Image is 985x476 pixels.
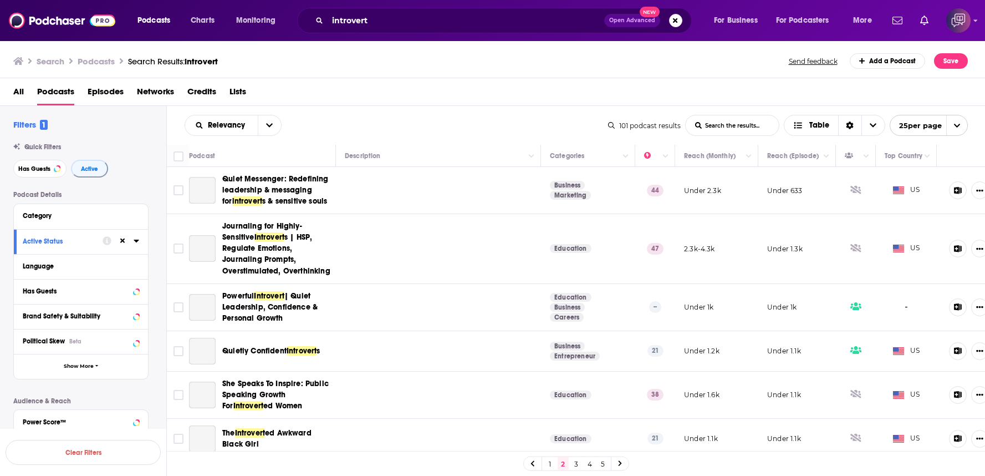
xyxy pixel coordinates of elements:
[23,259,139,273] button: Language
[64,363,94,369] span: Show More
[9,10,115,31] img: Podchaser - Follow, Share and Rate Podcasts
[13,191,149,199] p: Podcast Details
[13,397,149,405] p: Audience & Reach
[684,346,719,356] p: Under 1.2k
[767,186,803,195] p: Under 633
[189,382,216,408] a: She Speaks To Inspire: Public Speaking Growth For Introverted Women
[893,389,920,401] span: US
[40,120,48,130] span: 1
[916,11,933,30] a: Show notifications dropdown
[183,12,221,29] a: Charts
[598,457,609,470] a: 5
[222,346,320,357] a: Quietly ConfidentIntroverts
[619,150,632,163] button: Column Actions
[13,83,24,105] a: All
[222,378,332,412] a: She Speaks To Inspire: Public Speaking Growth ForIntroverted Women
[191,13,215,28] span: Charts
[189,338,216,364] a: Quietly Confident Introverts
[644,149,660,163] div: Power Score
[845,149,860,163] div: Has Guests
[684,302,713,312] p: Under 1k
[173,346,183,356] span: Toggle select row
[222,428,235,438] span: The
[525,150,538,163] button: Column Actions
[189,426,216,452] a: The Introverted Awkward Black Girl
[893,346,920,357] span: US
[946,8,971,33] span: Logged in as corioliscompany
[767,346,801,356] p: Under 1.1k
[222,174,332,207] a: Quiet Messenger: Redefining leadership & messaging forintroverts & sensitive souls
[604,14,660,27] button: Open AdvancedNew
[13,160,67,178] button: Has Guests
[23,334,139,348] button: Political SkewBeta
[888,11,907,30] a: Show notifications dropdown
[173,302,183,312] span: Toggle select row
[24,143,61,151] span: Quick Filters
[684,244,715,254] p: 2.3k-4.3k
[173,434,183,444] span: Toggle select row
[18,166,50,172] span: Has Guests
[14,354,148,379] button: Show More
[185,115,282,136] h2: Choose List sort
[649,301,661,312] p: --
[820,150,833,163] button: Column Actions
[608,121,681,130] div: 101 podcast results
[222,232,330,275] span: s | HSP, Regulate Emotions, Journaling Prompts, Overstimulated, Overthinking
[550,149,584,163] div: Categories
[222,428,312,449] span: ed Awkward Black Girl
[647,433,664,444] p: 21
[885,149,922,163] div: Top Country
[235,428,266,438] span: Introvert
[640,7,660,17] span: New
[222,428,332,450] a: TheIntroverted Awkward Black Girl
[845,12,886,29] button: open menu
[222,291,318,323] span: | Quiet Leadership, Confidence & Personal Growth
[128,56,218,67] a: Search Results:introvert
[684,434,718,443] p: Under 1.1k
[769,12,845,29] button: open menu
[130,12,185,29] button: open menu
[69,338,81,345] div: Beta
[23,262,132,270] div: Language
[838,115,861,135] div: Sort Direction
[647,389,664,400] p: 38
[229,83,246,105] a: Lists
[173,185,183,195] span: Toggle select row
[222,291,254,301] span: Powerful
[189,149,215,163] div: Podcast
[173,390,183,400] span: Toggle select row
[23,309,139,323] button: Brand Safety & Suitability
[258,115,281,135] button: open menu
[308,8,702,33] div: Search podcasts, credits, & more...
[185,56,218,67] span: introvert
[767,244,803,254] p: Under 1.3k
[767,390,801,399] p: Under 1.1k
[222,221,332,276] a: Journaling for Highly-SensitiveIntroverts | HSP, Regulate Emotions, Journaling Prompts, Overstimu...
[946,8,971,33] button: Show profile menu
[550,181,585,190] a: Business
[137,13,170,28] span: Podcasts
[23,284,139,298] button: Has Guests
[647,185,664,196] p: 44
[189,294,216,321] a: Powerful Introvert | Quiet Leadership, Confidence & Personal Growth
[550,244,591,253] a: Education
[571,457,582,470] a: 3
[222,291,332,324] a: PowerfulIntrovert| Quiet Leadership, Confidence & Personal Growth
[550,352,600,361] a: Entrepreneur
[785,57,841,66] button: Send feedback
[23,237,95,245] div: Active Status
[187,83,216,105] span: Credits
[37,56,64,67] h3: Search
[890,115,968,136] button: open menu
[550,313,584,322] a: Careers
[784,115,885,136] h2: Choose View
[742,150,756,163] button: Column Actions
[23,234,103,248] button: Active Status
[137,83,174,105] a: Networks
[714,13,758,28] span: For Business
[222,174,329,206] span: Quiet Messenger: Redefining leadership & messaging for
[37,83,74,105] a: Podcasts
